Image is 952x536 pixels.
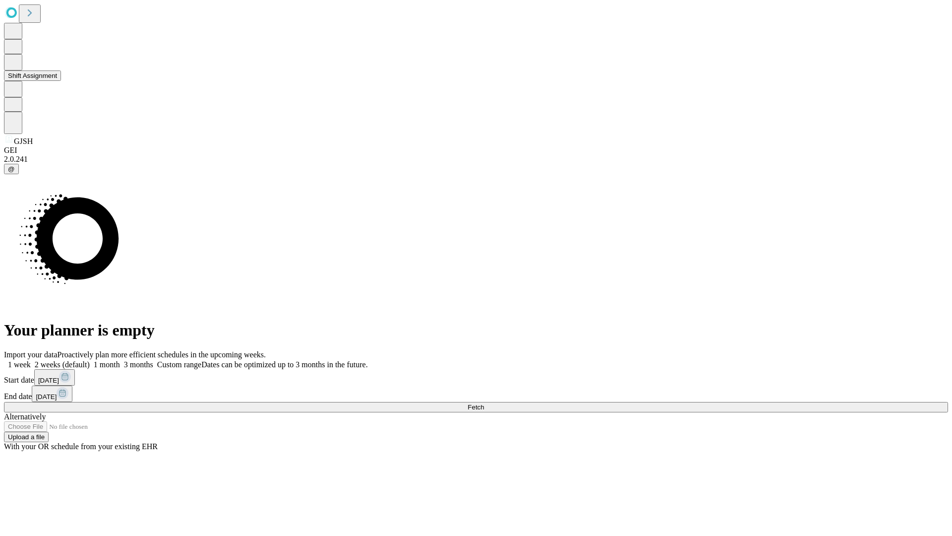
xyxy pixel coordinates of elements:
[4,164,19,174] button: @
[4,402,948,412] button: Fetch
[4,442,158,451] span: With your OR schedule from your existing EHR
[4,70,61,81] button: Shift Assignment
[157,360,201,369] span: Custom range
[4,350,58,359] span: Import your data
[34,369,75,386] button: [DATE]
[94,360,120,369] span: 1 month
[38,377,59,384] span: [DATE]
[58,350,266,359] span: Proactively plan more efficient schedules in the upcoming weeks.
[4,386,948,402] div: End date
[124,360,153,369] span: 3 months
[8,165,15,173] span: @
[4,369,948,386] div: Start date
[8,360,31,369] span: 1 week
[4,146,948,155] div: GEI
[4,432,49,442] button: Upload a file
[14,137,33,145] span: GJSH
[36,393,57,401] span: [DATE]
[4,155,948,164] div: 2.0.241
[4,321,948,339] h1: Your planner is empty
[4,412,46,421] span: Alternatively
[32,386,72,402] button: [DATE]
[201,360,367,369] span: Dates can be optimized up to 3 months in the future.
[35,360,90,369] span: 2 weeks (default)
[468,403,484,411] span: Fetch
